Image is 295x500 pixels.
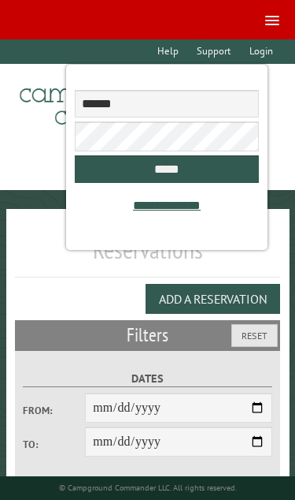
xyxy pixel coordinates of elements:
[23,370,272,388] label: Dates
[23,403,85,418] label: From:
[15,320,281,350] h2: Filters
[242,39,280,64] a: Login
[15,234,281,278] h1: Reservations
[59,483,237,493] small: © Campground Commander LLC. All rights reserved.
[150,39,186,64] a: Help
[23,437,85,452] label: To:
[146,284,280,314] button: Add a Reservation
[15,70,212,132] img: Campground Commander
[231,324,278,347] button: Reset
[190,39,238,64] a: Support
